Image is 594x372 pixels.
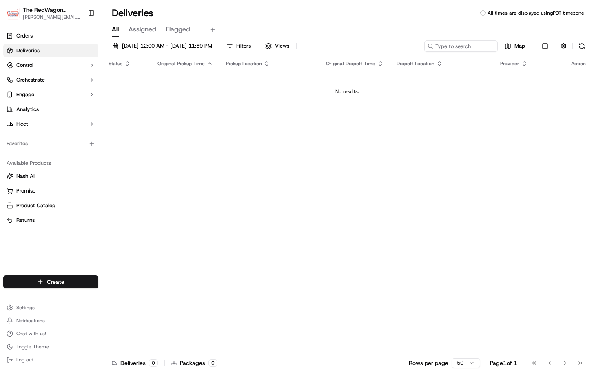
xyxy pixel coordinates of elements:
span: Notifications [16,317,45,324]
span: Settings [16,304,35,311]
button: Settings [3,302,98,313]
button: Orchestrate [3,73,98,86]
span: Analytics [16,106,39,113]
div: Available Products [3,157,98,170]
div: Packages [171,359,217,367]
a: Orders [3,29,98,42]
span: Dropoff Location [397,60,434,67]
span: All times are displayed using PDT timezone [488,10,584,16]
h1: Deliveries [112,7,153,20]
a: Returns [7,217,95,224]
button: The RedWagon DeliversThe RedWagon Delivers[PERSON_NAME][EMAIL_ADDRESS][DOMAIN_NAME] [3,3,84,23]
div: No results. [105,88,589,95]
button: Toggle Theme [3,341,98,352]
span: [DATE] 12:00 AM - [DATE] 11:59 PM [122,42,212,50]
button: The RedWagon Delivers [23,6,81,14]
span: Pickup Location [226,60,262,67]
button: Chat with us! [3,328,98,339]
span: Assigned [129,24,156,34]
div: Action [571,60,586,67]
span: Chat with us! [16,330,46,337]
button: Product Catalog [3,199,98,212]
span: Orchestrate [16,76,45,84]
a: Promise [7,187,95,195]
button: [DATE] 12:00 AM - [DATE] 11:59 PM [109,40,216,52]
span: Deliveries [16,47,40,54]
button: Engage [3,88,98,101]
img: The RedWagon Delivers [7,7,20,20]
button: Fleet [3,117,98,131]
button: Refresh [576,40,587,52]
span: Product Catalog [16,202,55,209]
button: Control [3,59,98,72]
span: Create [47,278,64,286]
button: Views [262,40,293,52]
input: Type to search [424,40,498,52]
p: Rows per page [409,359,448,367]
span: Status [109,60,122,67]
button: Returns [3,214,98,227]
span: Provider [500,60,519,67]
div: 0 [208,359,217,367]
span: Original Pickup Time [157,60,205,67]
button: Create [3,275,98,288]
span: Log out [16,356,33,363]
button: Notifications [3,315,98,326]
a: Nash AI [7,173,95,180]
div: Favorites [3,137,98,150]
span: Control [16,62,33,69]
a: Deliveries [3,44,98,57]
span: Orders [16,32,33,40]
span: Fleet [16,120,28,128]
button: Nash AI [3,170,98,183]
span: Flagged [166,24,190,34]
button: Log out [3,354,98,365]
span: Returns [16,217,35,224]
div: Page 1 of 1 [490,359,517,367]
span: Nash AI [16,173,35,180]
div: Deliveries [112,359,158,367]
span: Toggle Theme [16,343,49,350]
button: Promise [3,184,98,197]
span: Filters [236,42,251,50]
button: [PERSON_NAME][EMAIL_ADDRESS][DOMAIN_NAME] [23,14,81,20]
span: Original Dropoff Time [326,60,375,67]
a: Product Catalog [7,202,95,209]
span: All [112,24,119,34]
span: Views [275,42,289,50]
button: Filters [223,40,255,52]
a: Analytics [3,103,98,116]
button: Map [501,40,529,52]
div: 0 [149,359,158,367]
span: Engage [16,91,34,98]
span: Promise [16,187,35,195]
span: Map [514,42,525,50]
